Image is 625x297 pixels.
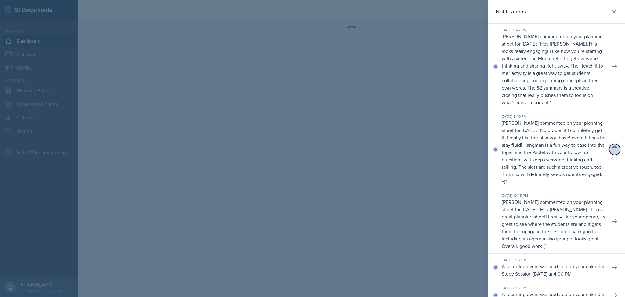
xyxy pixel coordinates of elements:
[502,27,605,33] div: [DATE] 9:42 PM
[502,40,603,106] p: This looks really engaging! I like how you’re starting with a video and Mentimeter to get everyon...
[502,119,605,185] p: [PERSON_NAME] commented on your planning sheet for [DATE]: " "
[502,33,605,106] p: [PERSON_NAME] commented on your planning sheet for [DATE]: " "
[502,285,605,291] div: [DATE] 3:07 PM
[502,127,605,185] p: No problem! I completely get it! I really like the plan you have! even if it has to stay fluid! H...
[502,114,605,119] div: [DATE] 9:40 PM
[502,206,605,249] p: Hey [PERSON_NAME], this is a great planning sheet! I really like your opener, its great to see wh...
[502,193,605,198] div: [DATE] 10:45 PM
[502,198,605,250] p: [PERSON_NAME] commented on your planning sheet for [DATE]: " "
[502,257,605,263] div: [DATE] 3:07 PM
[540,40,588,47] p: Hey [PERSON_NAME],
[502,263,605,277] p: A recurring event was updated on your calendar: Study Session [DATE] at 4:00 PM
[496,7,526,16] h2: Notifications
